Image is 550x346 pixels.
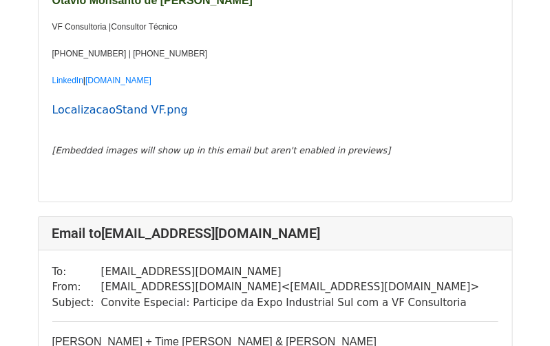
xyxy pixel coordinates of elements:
span: [PHONE_NUMBER] | [PHONE_NUMBER] [52,49,208,58]
span: | [83,76,85,85]
td: Convite Especial: Participe da Expo Industrial Sul com a VF Consultoria [101,295,480,311]
td: [EMAIL_ADDRESS][DOMAIN_NAME] < [EMAIL_ADDRESS][DOMAIN_NAME] > [101,279,480,295]
td: From: [52,279,101,295]
h4: Email to [EMAIL_ADDRESS][DOMAIN_NAME] [52,225,498,241]
a: [DOMAIN_NAME] [85,73,151,86]
a: LocalizacaoStand VF.png [52,103,188,116]
em: [Embedded images will show up in this email but aren't enabled in previews] [52,145,391,155]
span: Localizacao [52,103,116,116]
td: To: [52,264,101,280]
span: Consultor Técnico [111,22,178,32]
span: [DOMAIN_NAME] [85,76,151,85]
iframe: Chat Widget [481,280,550,346]
span: VF Consultoria | [52,22,112,32]
span: LinkedIn [52,76,83,85]
a: LinkedIn [52,73,83,86]
td: [EMAIL_ADDRESS][DOMAIN_NAME] [101,264,480,280]
td: Subject: [52,295,101,311]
